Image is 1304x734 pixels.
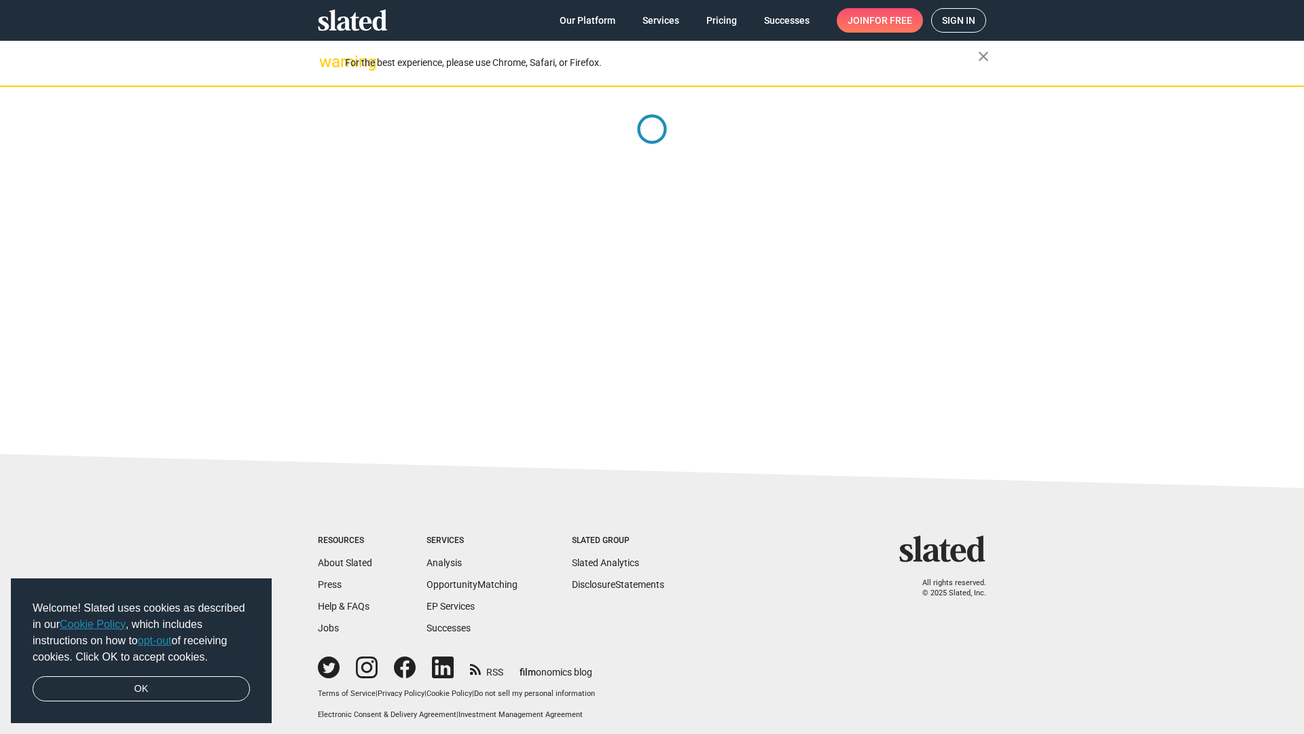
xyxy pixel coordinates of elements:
[318,601,369,612] a: Help & FAQs
[456,710,458,719] span: |
[520,667,536,678] span: film
[427,623,471,633] a: Successes
[345,54,978,72] div: For the best experience, please use Chrome, Safari, or Firefox.
[474,689,595,699] button: Do not sell my personal information
[60,618,126,630] a: Cookie Policy
[908,578,986,598] p: All rights reserved. © 2025 Slated, Inc.
[869,8,912,33] span: for free
[560,8,615,33] span: Our Platform
[848,8,912,33] span: Join
[318,623,339,633] a: Jobs
[319,54,336,70] mat-icon: warning
[931,8,986,33] a: Sign in
[837,8,923,33] a: Joinfor free
[427,557,462,568] a: Analysis
[427,579,518,590] a: OpportunityMatching
[706,8,737,33] span: Pricing
[632,8,690,33] a: Services
[378,689,424,698] a: Privacy Policy
[33,600,250,665] span: Welcome! Slated uses cookies as described in our , which includes instructions on how to of recei...
[572,557,639,568] a: Slated Analytics
[318,579,342,590] a: Press
[753,8,820,33] a: Successes
[11,578,272,724] div: cookieconsent
[470,658,503,679] a: RSS
[549,8,626,33] a: Our Platform
[458,710,583,719] a: Investment Management Agreement
[427,536,518,546] div: Services
[472,689,474,698] span: |
[764,8,810,33] span: Successes
[427,689,472,698] a: Cookie Policy
[975,48,992,65] mat-icon: close
[318,710,456,719] a: Electronic Consent & Delivery Agreement
[642,8,679,33] span: Services
[572,536,664,546] div: Slated Group
[427,601,475,612] a: EP Services
[520,655,592,679] a: filmonomics blog
[318,689,376,698] a: Terms of Service
[572,579,664,590] a: DisclosureStatements
[33,676,250,702] a: dismiss cookie message
[318,557,372,568] a: About Slated
[138,635,172,646] a: opt-out
[695,8,748,33] a: Pricing
[942,9,975,32] span: Sign in
[424,689,427,698] span: |
[318,536,372,546] div: Resources
[376,689,378,698] span: |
